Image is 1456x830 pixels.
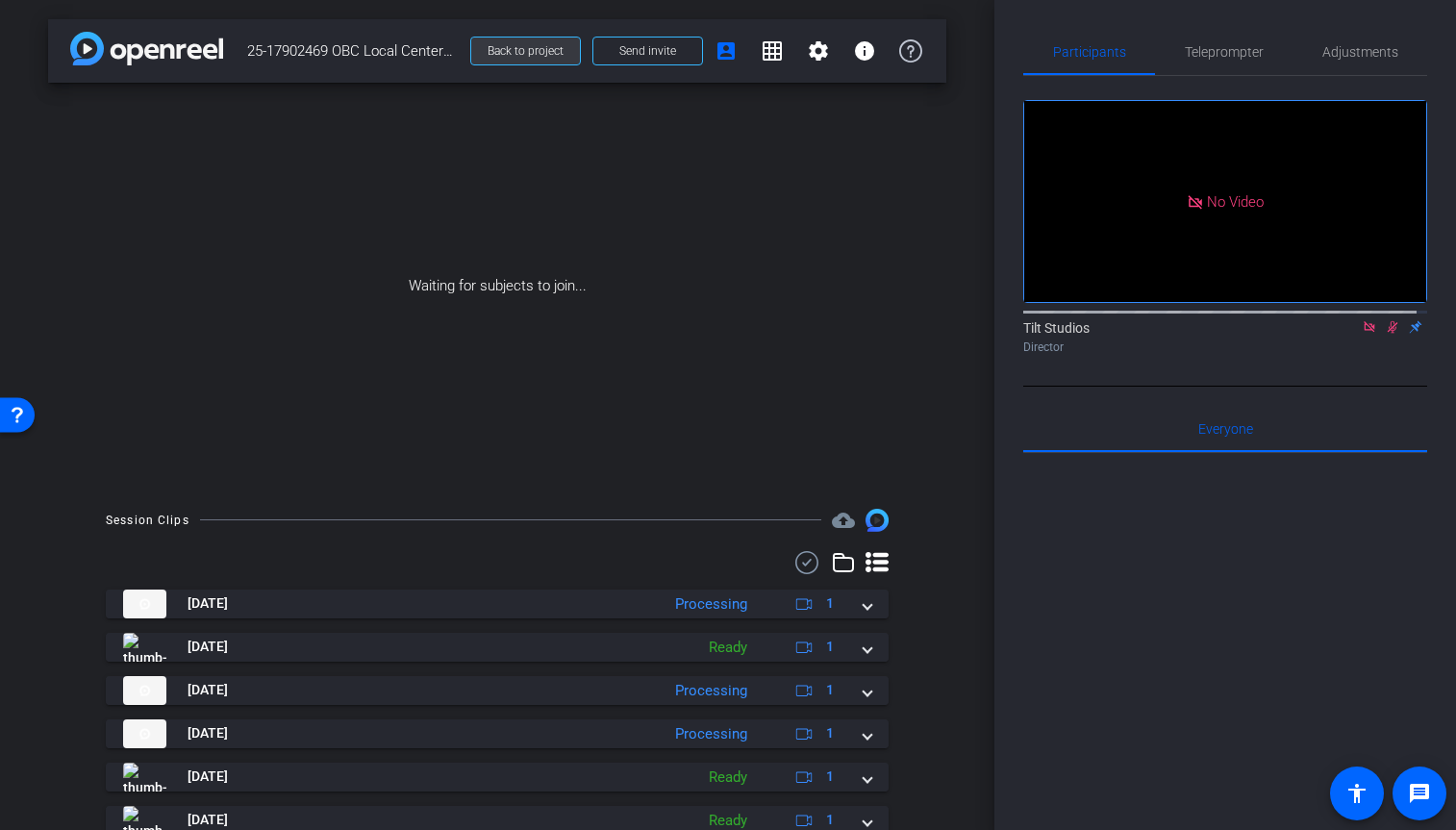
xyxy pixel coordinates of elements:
div: Processing [665,680,757,702]
mat-icon: info [853,39,876,63]
mat-icon: cloud_upload [832,509,855,532]
span: [DATE] [188,680,228,700]
span: 1 [826,637,834,657]
img: thumb-nail [123,763,166,792]
button: Send invite [592,37,703,65]
img: thumb-nail [123,676,166,705]
span: [DATE] [188,723,228,743]
span: Back to project [488,44,564,58]
span: Send invite [619,43,676,59]
img: thumb-nail [123,590,166,618]
img: app-logo [70,32,223,65]
span: [DATE] [188,593,228,614]
span: [DATE] [188,810,228,830]
div: Ready [699,767,757,789]
mat-icon: account_box [715,39,738,63]
span: 1 [826,810,834,830]
span: 1 [826,723,834,743]
mat-icon: accessibility [1345,782,1368,805]
span: No Video [1207,192,1264,210]
mat-expansion-panel-header: thumb-nail[DATE]Processing1 [106,719,889,748]
div: Processing [665,593,757,616]
mat-icon: grid_on [761,39,784,63]
span: [DATE] [188,767,228,787]
img: thumb-nail [123,719,166,748]
mat-icon: settings [807,39,830,63]
mat-expansion-panel-header: thumb-nail[DATE]Processing1 [106,676,889,705]
div: Tilt Studios [1023,318,1427,356]
mat-expansion-panel-header: thumb-nail[DATE]Processing1 [106,590,889,618]
span: Destinations for your clips [832,509,855,532]
span: Teleprompter [1185,45,1264,59]
mat-icon: message [1408,782,1431,805]
span: [DATE] [188,637,228,657]
span: 1 [826,593,834,614]
span: Adjustments [1322,45,1398,59]
img: thumb-nail [123,633,166,662]
mat-expansion-panel-header: thumb-nail[DATE]Ready1 [106,763,889,792]
div: Waiting for subjects to join... [48,83,946,490]
div: Director [1023,339,1427,356]
img: Session clips [866,509,889,532]
span: 25-17902469 OBC Local Centers Interviews [247,32,459,70]
div: Ready [699,637,757,659]
div: Session Clips [106,511,189,530]
span: Everyone [1198,422,1253,436]
button: Back to project [470,37,581,65]
span: Participants [1053,45,1126,59]
span: 1 [826,767,834,787]
mat-expansion-panel-header: thumb-nail[DATE]Ready1 [106,633,889,662]
span: 1 [826,680,834,700]
div: Processing [665,723,757,745]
